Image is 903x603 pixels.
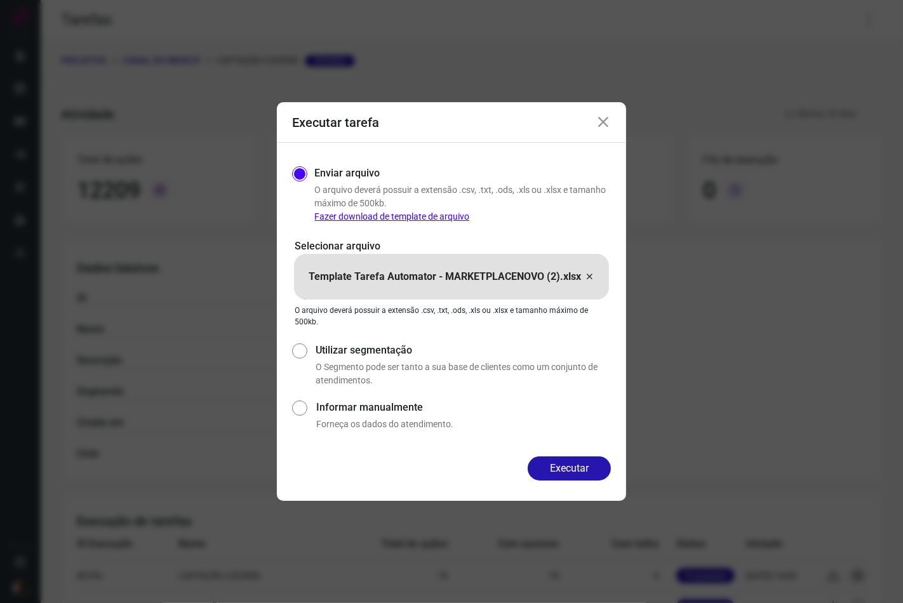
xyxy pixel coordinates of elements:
p: O arquivo deverá possuir a extensão .csv, .txt, .ods, .xls ou .xlsx e tamanho máximo de 500kb. [314,183,611,223]
p: O arquivo deverá possuir a extensão .csv, .txt, .ods, .xls ou .xlsx e tamanho máximo de 500kb. [295,305,608,328]
label: Enviar arquivo [314,166,380,181]
p: Selecionar arquivo [295,239,608,254]
p: Template Tarefa Automator - MARKETPLACENOVO (2).xlsx [309,269,581,284]
p: O Segmento pode ser tanto a sua base de clientes como um conjunto de atendimentos. [316,361,611,387]
label: Informar manualmente [317,400,611,415]
h3: Executar tarefa [292,115,379,130]
button: Executar [528,456,611,480]
a: Fazer download de template de arquivo [314,211,469,222]
label: Utilizar segmentação [316,343,611,358]
p: Forneça os dados do atendimento. [317,418,611,431]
